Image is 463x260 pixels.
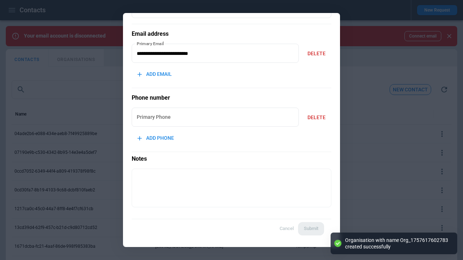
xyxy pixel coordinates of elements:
button: DELETE [302,110,331,125]
p: Notes [132,152,331,163]
div: Organisation with name Org_1757617602783 created successfully [345,237,450,250]
button: DELETE [302,46,331,61]
h5: Phone number [132,94,331,102]
h5: Email address [132,30,331,38]
button: ADD PHONE [132,130,180,146]
label: Primary Email [137,40,164,47]
button: ADD EMAIL [132,66,178,82]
